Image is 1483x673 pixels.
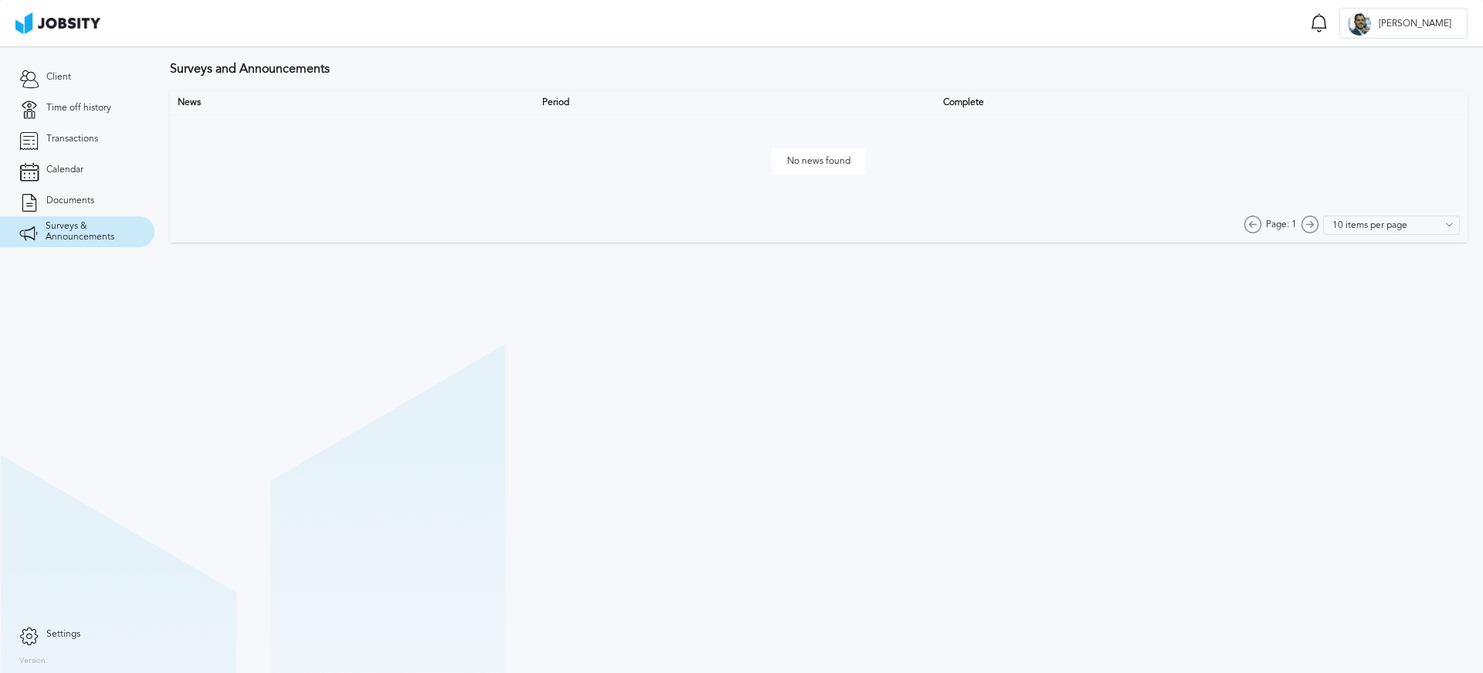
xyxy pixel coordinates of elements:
[46,165,83,175] span: Calendar
[46,72,71,83] span: Client
[1339,8,1468,39] button: L[PERSON_NAME]
[935,91,1468,114] th: Complete
[534,91,935,114] th: Period
[1266,219,1297,230] span: Page: 1
[1348,12,1371,36] div: L
[46,103,111,114] span: Time off history
[46,221,135,243] span: Surveys & Announcements
[1371,19,1459,29] span: [PERSON_NAME]
[19,657,48,666] label: Version:
[772,148,866,175] span: No news found
[46,195,94,206] span: Documents
[46,629,80,640] span: Settings
[46,134,98,144] span: Transactions
[170,62,1468,76] h3: Surveys and Announcements
[15,12,100,34] img: ab4bad089aa723f57921c736e9817d99.png
[170,91,534,114] th: News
